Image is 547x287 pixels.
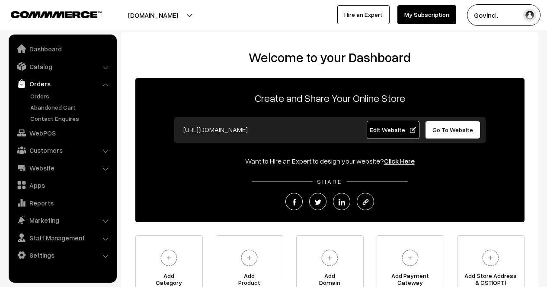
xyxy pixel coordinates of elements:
button: [DOMAIN_NAME] [98,4,208,26]
a: Edit Website [367,121,419,139]
img: user [523,9,536,22]
img: plus.svg [157,246,181,270]
h2: Welcome to your Dashboard [130,50,530,65]
a: Click Here [384,157,415,165]
p: Create and Share Your Online Store [135,90,525,106]
span: SHARE [313,178,347,185]
a: Staff Management [11,230,114,246]
a: Reports [11,195,114,211]
a: Orders [11,76,114,91]
img: plus.svg [237,246,261,270]
a: Orders [28,91,114,101]
a: Go To Website [425,121,481,139]
a: Hire an Expert [337,5,390,24]
button: Govind . [467,4,541,26]
img: plus.svg [479,246,502,270]
span: Go To Website [432,126,473,133]
a: Settings [11,247,114,263]
a: Dashboard [11,41,114,57]
a: Catalog [11,59,114,74]
a: Website [11,160,114,176]
img: plus.svg [318,246,342,270]
a: Customers [11,142,114,158]
a: WebPOS [11,125,114,141]
a: COMMMERCE [11,9,86,19]
a: My Subscription [397,5,456,24]
span: Edit Website [370,126,416,133]
a: Apps [11,177,114,193]
a: Contact Enquires [28,114,114,123]
div: Want to Hire an Expert to design your website? [135,156,525,166]
a: Marketing [11,212,114,228]
img: plus.svg [398,246,422,270]
a: Abandoned Cart [28,103,114,112]
img: COMMMERCE [11,11,102,18]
